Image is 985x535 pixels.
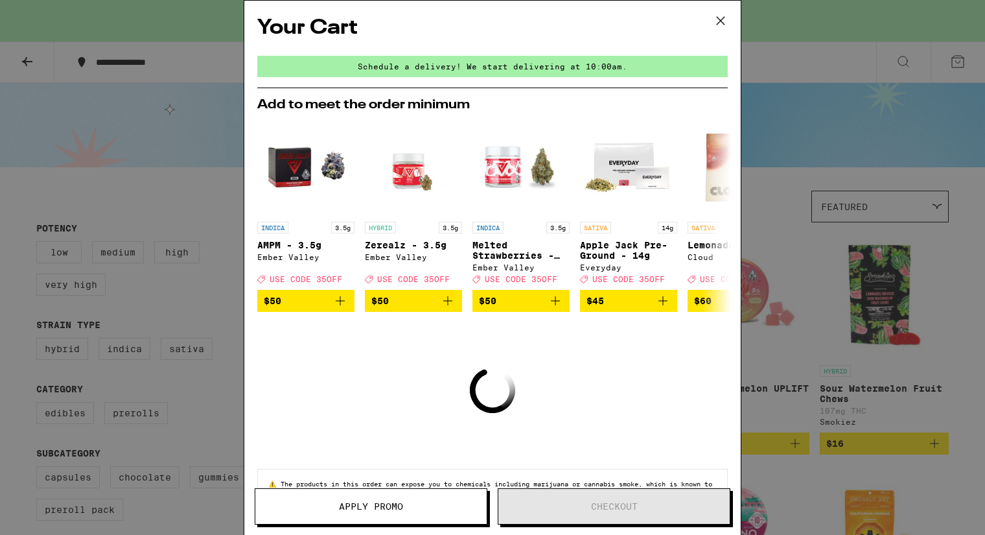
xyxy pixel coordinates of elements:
span: $50 [479,296,496,306]
span: Hi. Need any help? [8,9,93,19]
div: Ember Valley [257,253,354,261]
span: USE CODE 35OFF [485,275,557,283]
p: 3.5g [331,222,354,233]
span: USE CODE 35OFF [700,275,772,283]
span: The products in this order can expose you to chemicals including marijuana or cannabis smoke, whi... [268,480,712,503]
p: 14g [658,222,677,233]
button: Add to bag [257,290,354,312]
a: Open page for Lemonade - 14g from Cloud [688,118,785,290]
p: HYBRID [365,222,396,233]
span: Checkout [591,502,638,511]
img: Ember Valley - Melted Strawberries - 3.5g [472,118,570,215]
button: Add to bag [472,290,570,312]
p: 3.5g [546,222,570,233]
p: SATIVA [688,222,719,233]
p: 3.5g [439,222,462,233]
img: Everyday - Apple Jack Pre-Ground - 14g [580,118,677,215]
a: Open page for Apple Jack Pre-Ground - 14g from Everyday [580,118,677,290]
button: Apply Promo [255,488,487,525]
button: Add to bag [365,290,462,312]
p: Melted Strawberries - 3.5g [472,240,570,261]
span: ⚠️ [268,480,281,488]
span: USE CODE 35OFF [270,275,342,283]
span: $50 [264,296,281,306]
img: Ember Valley - AMPM - 3.5g [257,118,354,215]
span: $50 [371,296,389,306]
a: Open page for Melted Strawberries - 3.5g from Ember Valley [472,118,570,290]
h2: Your Cart [257,14,728,43]
p: Lemonade - 14g [688,240,785,250]
span: USE CODE 35OFF [377,275,450,283]
img: Cloud - Lemonade - 14g [688,118,785,215]
span: $45 [586,296,604,306]
a: Open page for AMPM - 3.5g from Ember Valley [257,118,354,290]
a: Open page for Zerealz - 3.5g from Ember Valley [365,118,462,290]
span: Apply Promo [339,502,403,511]
button: Add to bag [580,290,677,312]
span: USE CODE 35OFF [592,275,665,283]
p: INDICA [472,222,504,233]
p: Zerealz - 3.5g [365,240,462,250]
div: Cloud [688,253,785,261]
div: Schedule a delivery! We start delivering at 10:00am. [257,56,728,77]
img: Ember Valley - Zerealz - 3.5g [365,118,462,215]
p: AMPM - 3.5g [257,240,354,250]
button: Checkout [498,488,730,525]
div: Ember Valley [365,253,462,261]
div: Ember Valley [472,263,570,272]
h2: Add to meet the order minimum [257,99,728,112]
button: Add to bag [688,290,785,312]
span: $60 [694,296,712,306]
p: SATIVA [580,222,611,233]
p: Apple Jack Pre-Ground - 14g [580,240,677,261]
div: Everyday [580,263,677,272]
